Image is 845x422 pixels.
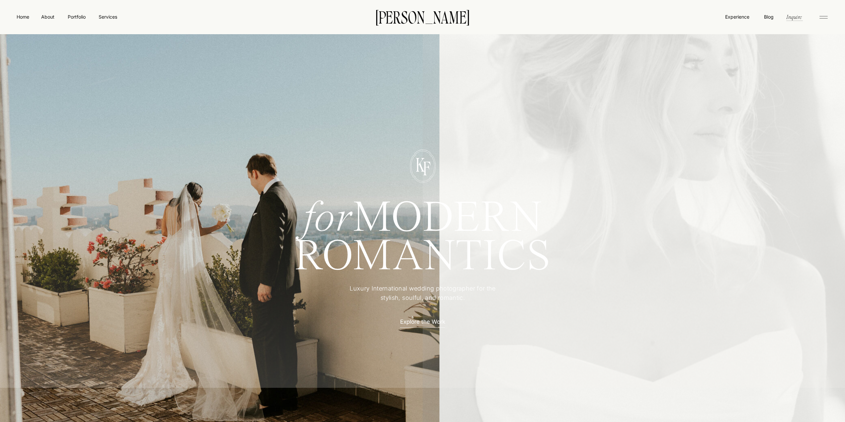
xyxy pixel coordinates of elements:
[724,13,750,20] a: Experience
[15,13,31,20] a: Home
[762,13,775,20] a: Blog
[340,284,506,303] p: Luxury International wedding photographer for the stylish, soulful, and romantic.
[270,238,575,275] h1: ROMANTICS
[303,198,353,241] i: for
[65,13,88,20] a: Portfolio
[98,13,118,20] a: Services
[366,10,480,24] a: [PERSON_NAME]
[270,200,575,232] h1: MODERN
[411,155,429,172] p: K
[418,159,436,176] p: F
[394,318,452,325] a: Explore the Work
[786,13,803,21] a: Inquire
[40,13,55,20] a: About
